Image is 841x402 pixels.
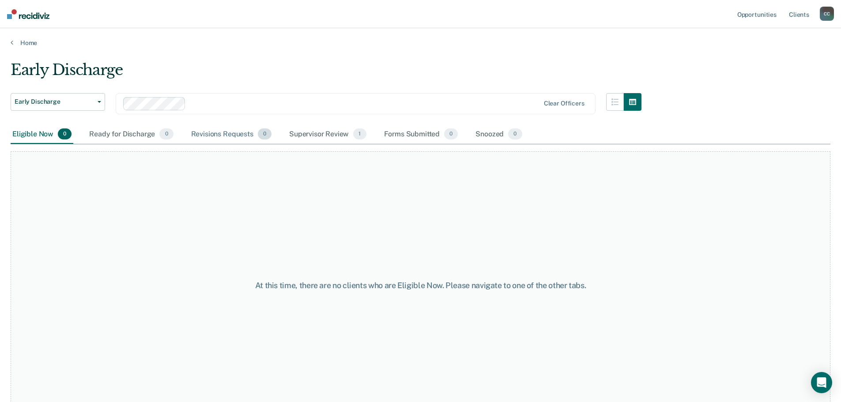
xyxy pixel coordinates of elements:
[87,125,175,144] div: Ready for Discharge0
[820,7,834,21] div: C C
[444,128,458,140] span: 0
[474,125,524,144] div: Snoozed0
[11,125,73,144] div: Eligible Now0
[544,100,585,107] div: Clear officers
[258,128,272,140] span: 0
[159,128,173,140] span: 0
[58,128,72,140] span: 0
[287,125,368,144] div: Supervisor Review1
[508,128,522,140] span: 0
[382,125,460,144] div: Forms Submitted0
[353,128,366,140] span: 1
[7,9,49,19] img: Recidiviz
[11,61,641,86] div: Early Discharge
[820,7,834,21] button: CC
[11,93,105,111] button: Early Discharge
[216,281,626,290] div: At this time, there are no clients who are Eligible Now. Please navigate to one of the other tabs.
[11,39,830,47] a: Home
[15,98,94,105] span: Early Discharge
[811,372,832,393] div: Open Intercom Messenger
[189,125,273,144] div: Revisions Requests0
